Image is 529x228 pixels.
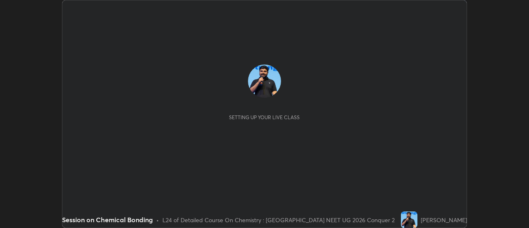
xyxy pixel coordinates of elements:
img: 923bd58323b842618b613ca619627065.jpg [401,211,417,228]
img: 923bd58323b842618b613ca619627065.jpg [248,65,281,98]
div: • [156,216,159,224]
div: L24 of Detailed Course On Chemistry : [GEOGRAPHIC_DATA] NEET UG 2026 Conquer 2 [162,216,395,224]
div: Session on Chemical Bonding [62,215,153,225]
div: [PERSON_NAME] [421,216,467,224]
div: Setting up your live class [229,114,300,120]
